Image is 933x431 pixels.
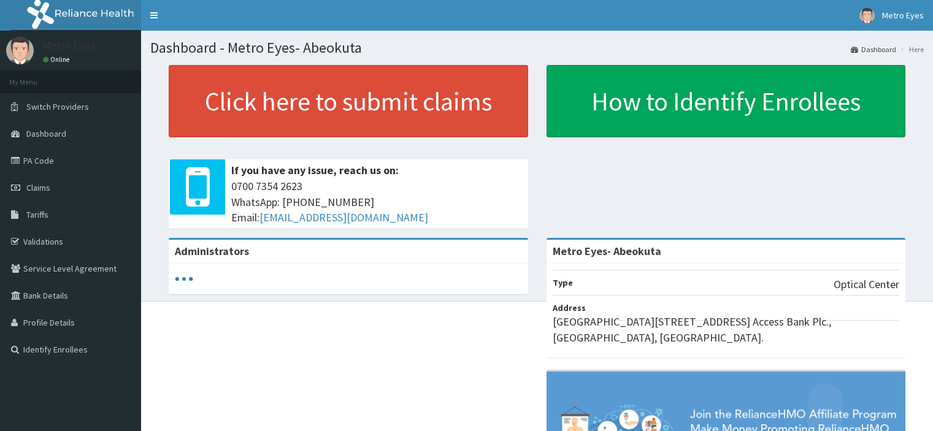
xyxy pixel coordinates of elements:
p: Optical Center [834,277,899,292]
span: Claims [26,182,50,193]
li: Here [897,44,924,55]
span: Metro Eyes [882,10,924,21]
a: Online [43,55,72,64]
img: User Image [859,8,875,23]
a: Dashboard [851,44,896,55]
span: Switch Providers [26,101,89,112]
b: Type [553,277,573,288]
a: [EMAIL_ADDRESS][DOMAIN_NAME] [259,210,428,224]
b: Address [553,302,586,313]
p: [GEOGRAPHIC_DATA][STREET_ADDRESS] Access Bank Plc., [GEOGRAPHIC_DATA], [GEOGRAPHIC_DATA]. [553,314,900,345]
strong: Metro Eyes- Abeokuta [553,244,661,258]
b: Administrators [175,244,249,258]
img: User Image [6,37,34,64]
p: Metro Eyes [43,40,96,51]
a: Click here to submit claims [169,65,528,137]
span: 0700 7354 2623 WhatsApp: [PHONE_NUMBER] Email: [231,178,522,226]
b: If you have any issue, reach us on: [231,163,399,177]
a: How to Identify Enrollees [547,65,906,137]
h1: Dashboard - Metro Eyes- Abeokuta [150,40,924,56]
span: Tariffs [26,209,48,220]
span: Dashboard [26,128,66,139]
svg: audio-loading [175,270,193,288]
